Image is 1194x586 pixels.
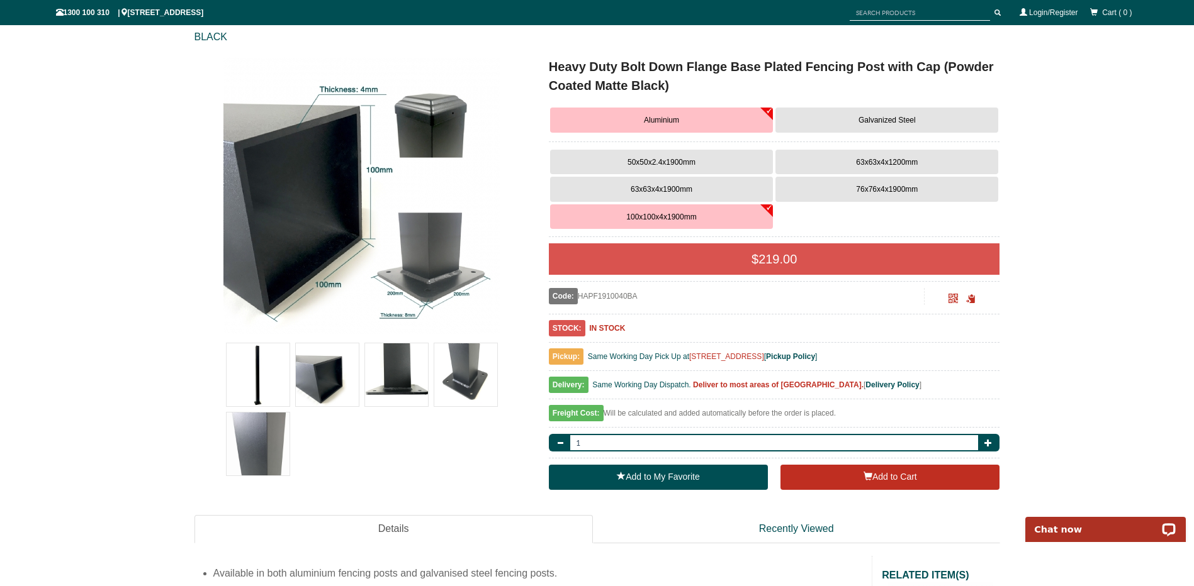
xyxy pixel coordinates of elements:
[689,352,764,361] a: [STREET_ADDRESS]
[593,515,1000,543] a: Recently Viewed
[966,294,976,304] span: Click to copy the URL
[882,568,1000,582] h2: RELATED ITEM(S)
[549,320,585,336] span: STOCK:
[434,343,497,406] img: Heavy Duty Bolt Down Flange Base Plated Fencing Post with Cap (Powder Coated Matte Black)
[213,562,863,584] li: Available in both aluminium fencing posts and galvanised steel fencing posts.
[194,2,1000,57] div: > > >
[780,465,1000,490] button: Add to Cart
[227,343,290,406] img: Heavy Duty Bolt Down Flange Base Plated Fencing Post with Cap (Powder Coated Matte Black)
[549,406,1000,428] div: Will be calculated and added automatically before the order is placed.
[644,116,679,124] span: Aluminium
[766,352,815,361] a: Pickup Policy
[549,57,1000,95] h1: Heavy Duty Bolt Down Flange Base Plated Fencing Post with Cap (Powder Coated Matte Black)
[949,296,958,304] a: Click to enlarge and scan to share.
[589,324,625,333] b: IN STOCK
[223,57,500,334] img: Heavy Duty Bolt Down Flange Base Plated Fencing Post with Cap (Powder Coated Matte Black) - Alumi...
[1029,8,1078,17] a: Login/Register
[194,515,593,543] a: Details
[549,377,589,393] span: Delivery:
[296,343,359,406] img: Heavy Duty Bolt Down Flange Base Plated Fencing Post with Cap (Powder Coated Matte Black)
[628,158,696,167] span: 50x50x2.4x1900mm
[693,380,864,389] b: Deliver to most areas of [GEOGRAPHIC_DATA].
[775,108,998,133] button: Galvanized Steel
[588,352,818,361] span: Same Working Day Pick Up at [ ]
[865,380,919,389] a: Delivery Policy
[550,108,773,133] button: Aluminium
[549,288,578,304] span: Code:
[549,243,1000,275] div: $
[1102,8,1132,17] span: Cart ( 0 )
[1017,502,1194,542] iframe: LiveChat chat widget
[775,150,998,175] button: 63x63x4x1200mm
[365,343,428,406] img: Heavy Duty Bolt Down Flange Base Plated Fencing Post with Cap (Powder Coated Matte Black)
[592,380,691,389] span: Same Working Day Dispatch.
[196,57,529,334] a: Heavy Duty Bolt Down Flange Base Plated Fencing Post with Cap (Powder Coated Matte Black) - Alumi...
[859,116,916,124] span: Galvanized Steel
[856,158,918,167] span: 63x63x4x1200mm
[550,204,773,229] button: 100x100x4x1900mm
[549,348,583,365] span: Pickup:
[775,177,998,202] button: 76x76x4x1900mm
[550,177,773,202] button: 63x63x4x1900mm
[56,8,204,17] span: 1300 100 310 | [STREET_ADDRESS]
[631,185,692,194] span: 63x63x4x1900mm
[850,5,990,21] input: SEARCH PRODUCTS
[549,405,604,421] span: Freight Cost:
[549,288,925,304] div: HAPF1910040BA
[856,185,918,194] span: 76x76x4x1900mm
[549,465,768,490] a: Add to My Favorite
[626,213,696,221] span: 100x100x4x1900mm
[227,412,290,475] img: Heavy Duty Bolt Down Flange Base Plated Fencing Post with Cap (Powder Coated Matte Black)
[549,377,1000,399] div: [ ]
[550,150,773,175] button: 50x50x2.4x1900mm
[758,252,797,266] span: 219.00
